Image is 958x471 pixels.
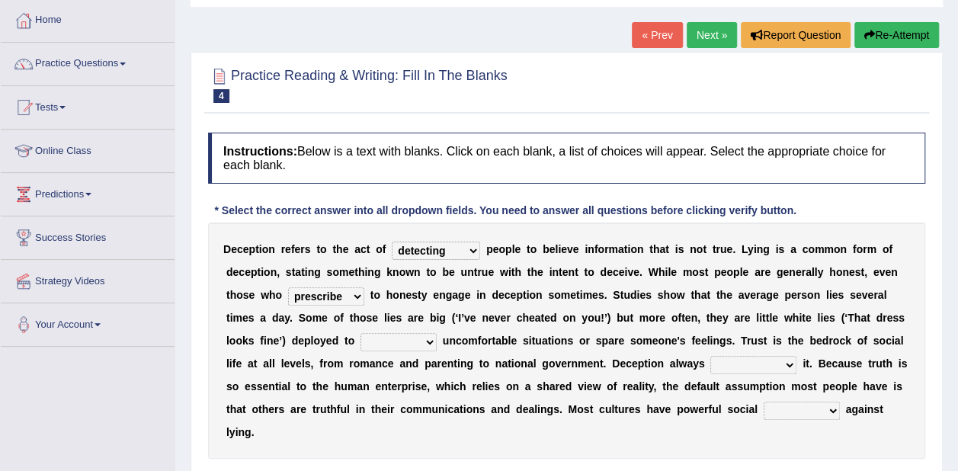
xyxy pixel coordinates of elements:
[549,266,552,278] b: i
[452,289,458,301] b: a
[692,266,699,278] b: o
[778,243,784,255] b: s
[374,266,381,278] b: g
[889,243,892,255] b: f
[543,243,549,255] b: b
[530,243,537,255] b: o
[639,289,646,301] b: e
[791,289,797,301] b: e
[627,243,630,255] b: i
[259,243,262,255] b: i
[584,266,588,278] b: t
[784,289,791,301] b: p
[576,289,580,301] b: t
[286,266,292,278] b: s
[873,266,880,278] b: e
[883,243,889,255] b: o
[826,289,829,301] b: l
[223,243,231,255] b: D
[742,266,748,278] b: e
[508,266,511,278] b: i
[549,243,556,255] b: e
[618,243,624,255] b: a
[1,43,175,81] a: Practice Questions
[671,266,677,278] b: e
[399,289,406,301] b: n
[849,266,855,278] b: e
[766,289,773,301] b: g
[706,289,710,301] b: t
[514,243,521,255] b: e
[733,266,740,278] b: p
[386,266,392,278] b: k
[580,289,583,301] b: i
[637,243,644,255] b: n
[226,312,230,324] b: t
[608,243,617,255] b: m
[552,266,559,278] b: n
[208,203,803,219] div: * Select the correct answer into all dropdown fields. You need to answer all questions before cli...
[500,266,508,278] b: w
[739,266,742,278] b: l
[750,289,756,301] b: e
[479,289,486,301] b: n
[226,266,233,278] b: d
[245,266,251,278] b: e
[1,173,175,211] a: Predictions
[570,289,576,301] b: e
[683,266,692,278] b: m
[659,243,665,255] b: a
[775,243,778,255] b: i
[268,243,275,255] b: n
[883,289,886,301] b: l
[829,289,832,301] b: i
[482,266,489,278] b: u
[281,243,285,255] b: r
[670,289,677,301] b: o
[613,266,619,278] b: c
[561,243,567,255] b: e
[332,266,339,278] b: o
[885,266,891,278] b: e
[777,266,783,278] b: g
[719,289,726,301] b: h
[836,266,843,278] b: o
[567,243,573,255] b: v
[290,312,293,324] b: .
[291,243,295,255] b: f
[665,266,668,278] b: i
[327,266,333,278] b: s
[248,312,255,324] b: s
[797,289,801,301] b: r
[592,289,598,301] b: e
[223,145,297,158] b: Instructions:
[624,266,627,278] b: i
[714,266,721,278] b: p
[891,266,898,278] b: n
[449,266,455,278] b: e
[367,266,374,278] b: n
[505,289,511,301] b: c
[208,65,508,103] h2: Practice Reading & Writing: Fill In The Blanks
[824,243,833,255] b: m
[300,243,304,255] b: r
[370,289,374,301] b: t
[523,289,527,301] b: t
[801,266,805,278] b: r
[386,289,393,301] b: h
[418,289,421,301] b: t
[231,243,237,255] b: e
[236,289,243,301] b: o
[856,289,862,301] b: e
[261,266,264,278] b: i
[867,289,873,301] b: e
[339,266,348,278] b: m
[834,243,841,255] b: o
[530,266,537,278] b: h
[808,243,815,255] b: o
[442,266,449,278] b: b
[421,289,428,301] b: y
[694,289,701,301] b: h
[720,243,727,255] b: u
[790,243,796,255] b: a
